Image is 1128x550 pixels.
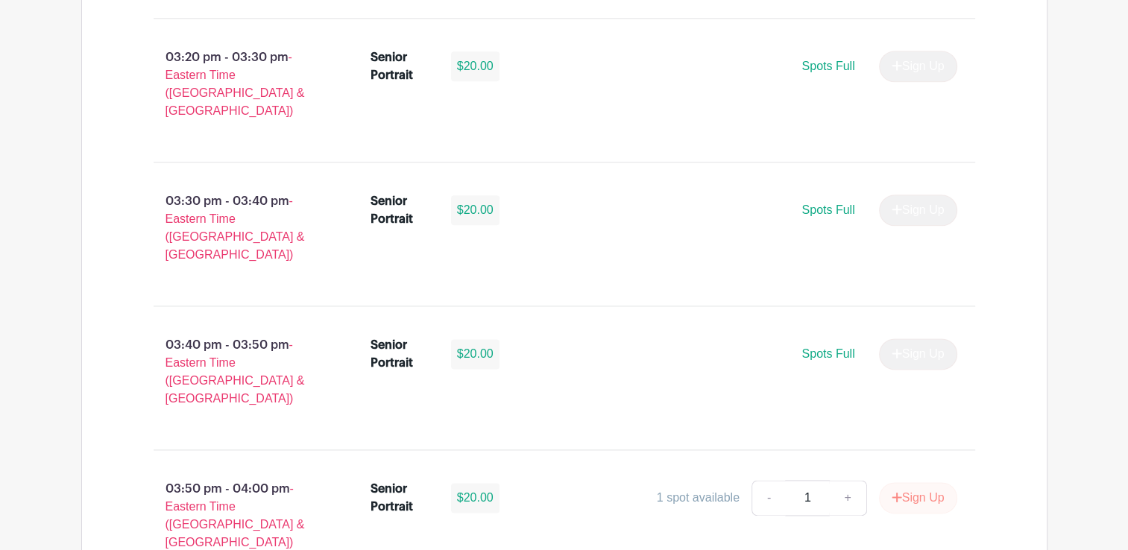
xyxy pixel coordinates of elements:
[166,482,305,549] span: - Eastern Time ([GEOGRAPHIC_DATA] & [GEOGRAPHIC_DATA])
[451,195,500,225] div: $20.00
[657,489,740,507] div: 1 spot available
[801,60,854,72] span: Spots Full
[451,483,500,513] div: $20.00
[166,195,305,261] span: - Eastern Time ([GEOGRAPHIC_DATA] & [GEOGRAPHIC_DATA])
[130,186,347,270] p: 03:30 pm - 03:40 pm
[130,330,347,414] p: 03:40 pm - 03:50 pm
[371,192,433,228] div: Senior Portrait
[801,347,854,360] span: Spots Full
[371,480,433,516] div: Senior Portrait
[829,480,866,516] a: +
[451,339,500,369] div: $20.00
[130,42,347,126] p: 03:20 pm - 03:30 pm
[451,51,500,81] div: $20.00
[752,480,786,516] a: -
[166,338,305,405] span: - Eastern Time ([GEOGRAPHIC_DATA] & [GEOGRAPHIC_DATA])
[371,336,433,372] div: Senior Portrait
[371,48,433,84] div: Senior Portrait
[879,482,957,513] button: Sign Up
[166,51,305,117] span: - Eastern Time ([GEOGRAPHIC_DATA] & [GEOGRAPHIC_DATA])
[801,203,854,216] span: Spots Full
